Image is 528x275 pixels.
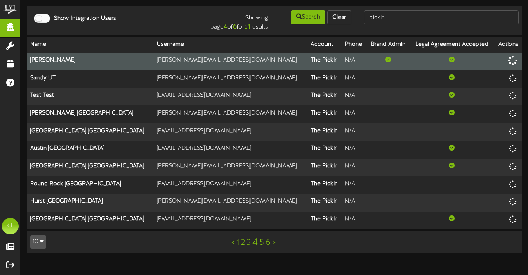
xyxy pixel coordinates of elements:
[153,159,307,177] td: [PERSON_NAME][EMAIL_ADDRESS][DOMAIN_NAME]
[153,212,307,229] td: [EMAIL_ADDRESS][DOMAIN_NAME]
[259,238,264,247] a: 5
[27,105,153,123] th: [PERSON_NAME] [GEOGRAPHIC_DATA]
[27,176,153,194] th: Round Rock [GEOGRAPHIC_DATA]
[241,238,245,247] a: 2
[224,23,227,31] strong: 4
[307,159,342,177] th: The Picklr
[342,159,367,177] td: N/A
[291,10,325,24] button: Search
[153,194,307,212] td: [PERSON_NAME][EMAIL_ADDRESS][DOMAIN_NAME]
[342,123,367,141] td: N/A
[342,176,367,194] td: N/A
[191,10,274,32] div: Showing page of for results
[27,53,153,70] th: [PERSON_NAME]
[2,218,19,234] div: KF
[244,23,250,31] strong: 51
[494,37,522,53] th: Actions
[27,159,153,177] th: [GEOGRAPHIC_DATA] [GEOGRAPHIC_DATA]
[247,238,251,247] a: 3
[27,70,153,88] th: Sandy UT
[307,176,342,194] th: The Picklr
[27,123,153,141] th: [GEOGRAPHIC_DATA] [GEOGRAPHIC_DATA]
[153,37,307,53] th: Username
[342,105,367,123] td: N/A
[48,14,116,23] label: Show Integration Users
[342,70,367,88] td: N/A
[231,238,235,247] a: <
[153,105,307,123] td: [PERSON_NAME][EMAIL_ADDRESS][DOMAIN_NAME]
[272,238,276,247] a: >
[233,23,237,31] strong: 6
[342,37,367,53] th: Phone
[153,123,307,141] td: [EMAIL_ADDRESS][DOMAIN_NAME]
[307,53,342,70] th: The Picklr
[410,37,494,53] th: Legal Agreement Accepted
[307,141,342,159] th: The Picklr
[342,194,367,212] td: N/A
[27,212,153,229] th: [GEOGRAPHIC_DATA] [GEOGRAPHIC_DATA]
[342,141,367,159] td: N/A
[342,53,367,70] td: N/A
[153,70,307,88] td: [PERSON_NAME][EMAIL_ADDRESS][DOMAIN_NAME]
[30,235,46,249] button: 10
[307,123,342,141] th: The Picklr
[27,37,153,53] th: Name
[342,88,367,106] td: N/A
[307,37,342,53] th: Account
[27,194,153,212] th: Hurst [GEOGRAPHIC_DATA]
[342,212,367,229] td: N/A
[307,70,342,88] th: The Picklr
[236,238,239,247] a: 1
[27,88,153,106] th: Test Test
[307,105,342,123] th: The Picklr
[367,37,410,53] th: Brand Admin
[364,10,519,24] input: -- Search --
[153,141,307,159] td: [EMAIL_ADDRESS][DOMAIN_NAME]
[27,141,153,159] th: Austin [GEOGRAPHIC_DATA]
[266,238,271,247] a: 6
[307,194,342,212] th: The Picklr
[153,176,307,194] td: [EMAIL_ADDRESS][DOMAIN_NAME]
[153,53,307,70] td: [PERSON_NAME][EMAIL_ADDRESS][DOMAIN_NAME]
[307,212,342,229] th: The Picklr
[307,88,342,106] th: The Picklr
[153,88,307,106] td: [EMAIL_ADDRESS][DOMAIN_NAME]
[327,10,351,24] button: Clear
[252,237,258,248] a: 4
